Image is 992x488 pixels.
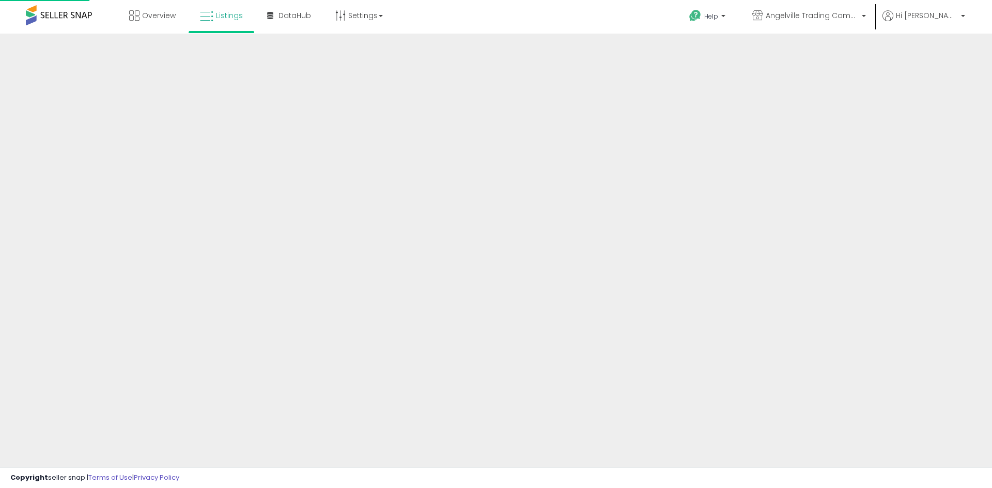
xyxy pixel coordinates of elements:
[896,10,958,21] span: Hi [PERSON_NAME]
[704,12,718,21] span: Help
[278,10,311,21] span: DataHub
[882,10,965,34] a: Hi [PERSON_NAME]
[142,10,176,21] span: Overview
[681,2,736,34] a: Help
[216,10,243,21] span: Listings
[689,9,702,22] i: Get Help
[766,10,859,21] span: Angelville Trading Company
